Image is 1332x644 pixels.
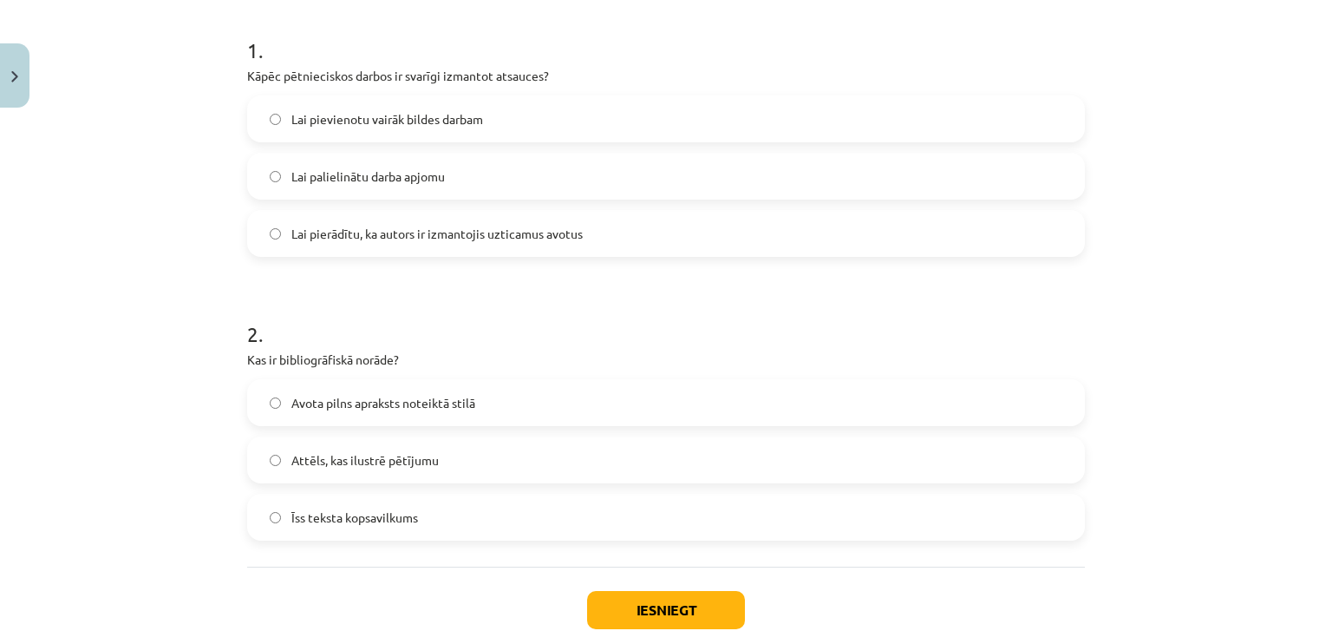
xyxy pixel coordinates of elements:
h1: 1 . [247,8,1085,62]
button: Iesniegt [587,591,745,629]
input: Attēls, kas ilustrē pētījumu [270,455,281,466]
input: Lai pierādītu, ka autors ir izmantojis uzticamus avotus [270,228,281,240]
h1: 2 . [247,292,1085,345]
input: Lai pievienotu vairāk bildes darbam [270,114,281,125]
span: Avota pilns apraksts noteiktā stilā [291,394,475,412]
input: Lai palielinātu darba apjomu [270,171,281,182]
span: Lai pierādītu, ka autors ir izmantojis uzticamus avotus [291,225,583,243]
span: Lai palielinātu darba apjomu [291,168,445,186]
input: Īss teksta kopsavilkums [270,512,281,523]
img: icon-close-lesson-0947bae3869378f0d4975bcd49f059093ad1ed9edebbc8119c70593378902aed.svg [11,71,18,82]
span: Attēls, kas ilustrē pētījumu [291,451,439,470]
p: Kas ir bibliogrāfiskā norāde? [247,351,1085,369]
span: Lai pievienotu vairāk bildes darbam [291,110,483,128]
input: Avota pilns apraksts noteiktā stilā [270,398,281,409]
span: Īss teksta kopsavilkums [291,509,418,527]
p: Kāpēc pētnieciskos darbos ir svarīgi izmantot atsauces? [247,67,1085,85]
